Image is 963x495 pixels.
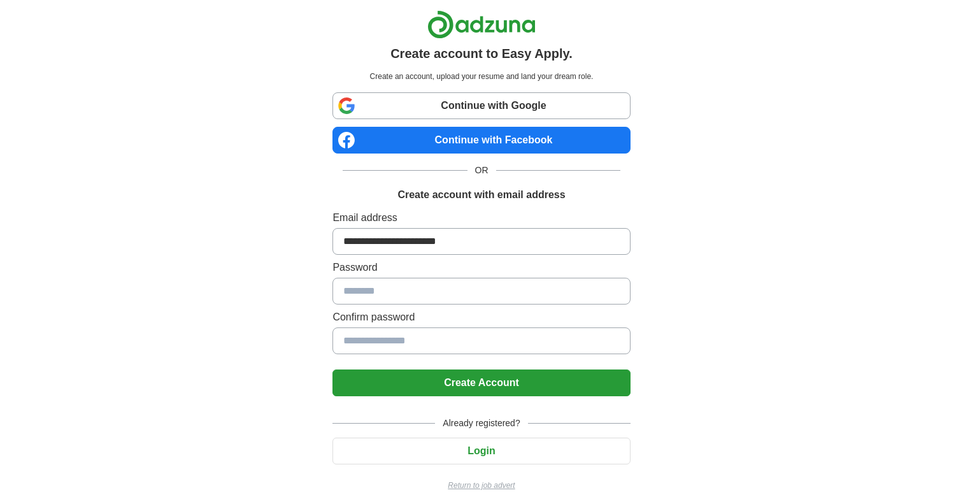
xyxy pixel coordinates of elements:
[332,92,630,119] a: Continue with Google
[332,480,630,491] a: Return to job advert
[332,445,630,456] a: Login
[467,164,496,177] span: OR
[390,44,573,63] h1: Create account to Easy Apply.
[332,369,630,396] button: Create Account
[435,417,527,430] span: Already registered?
[332,210,630,226] label: Email address
[332,260,630,275] label: Password
[332,127,630,154] a: Continue with Facebook
[427,10,536,39] img: Adzuna logo
[332,438,630,464] button: Login
[397,187,565,203] h1: Create account with email address
[335,71,627,82] p: Create an account, upload your resume and land your dream role.
[332,310,630,325] label: Confirm password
